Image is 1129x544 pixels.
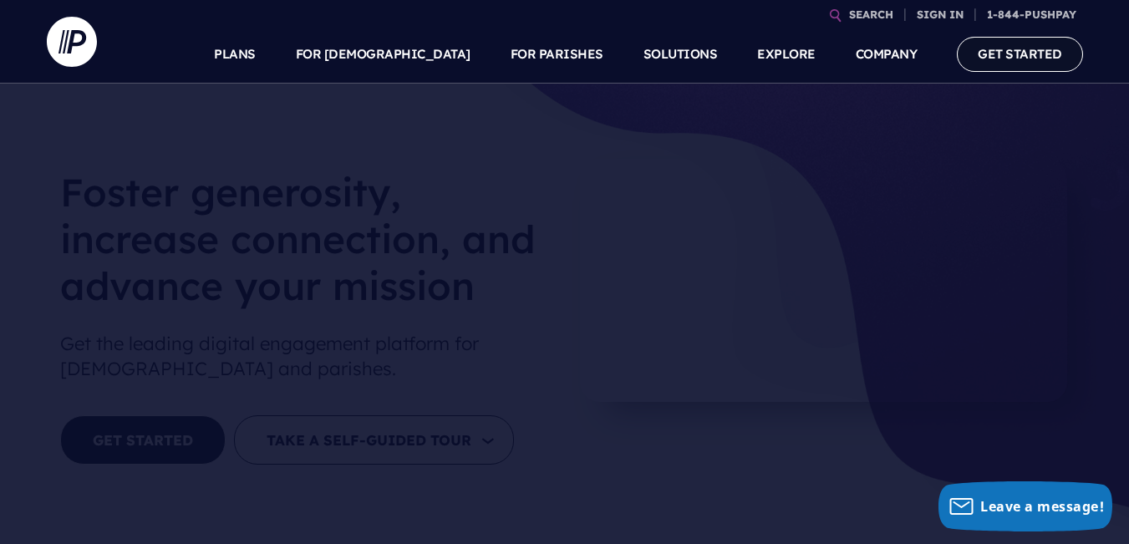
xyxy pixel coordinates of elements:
[980,497,1104,516] span: Leave a message!
[296,25,470,84] a: FOR [DEMOGRAPHIC_DATA]
[938,481,1112,531] button: Leave a message!
[757,25,816,84] a: EXPLORE
[214,25,256,84] a: PLANS
[511,25,603,84] a: FOR PARISHES
[957,37,1083,71] a: GET STARTED
[643,25,718,84] a: SOLUTIONS
[856,25,918,84] a: COMPANY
